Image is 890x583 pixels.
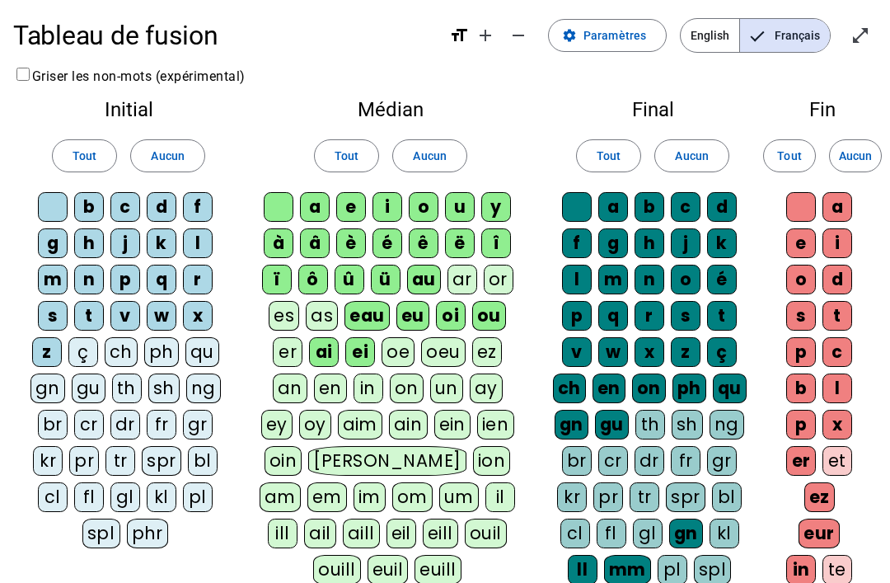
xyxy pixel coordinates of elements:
[430,374,463,403] div: un
[38,228,68,258] div: g
[447,265,477,294] div: ar
[597,519,626,548] div: fl
[671,192,700,222] div: c
[257,100,524,120] h2: Médian
[548,19,667,52] button: Paramètres
[475,26,495,45] mat-icon: add
[675,146,708,166] span: Aucun
[562,28,577,43] mat-icon: settings
[829,139,882,172] button: Aucun
[822,192,852,222] div: a
[268,519,297,548] div: ill
[822,446,852,476] div: et
[786,337,816,367] div: p
[740,19,830,52] span: Français
[386,519,417,548] div: eil
[261,410,293,440] div: ey
[562,265,592,294] div: l
[372,192,402,222] div: i
[74,228,104,258] div: h
[707,192,737,222] div: d
[52,139,117,172] button: Tout
[69,446,99,476] div: pr
[372,228,402,258] div: é
[560,519,590,548] div: cl
[392,482,433,512] div: om
[74,192,104,222] div: b
[371,265,400,294] div: ü
[13,68,246,84] label: Griser les non-mots (expérimental)
[822,337,852,367] div: c
[557,482,587,512] div: kr
[449,26,469,45] mat-icon: format_size
[598,337,628,367] div: w
[632,374,666,403] div: on
[407,265,441,294] div: au
[672,410,703,440] div: sh
[799,519,840,548] div: eur
[38,265,68,294] div: m
[186,374,221,403] div: ng
[110,228,140,258] div: j
[38,410,68,440] div: br
[273,337,302,367] div: er
[439,482,479,512] div: um
[183,265,213,294] div: r
[598,228,628,258] div: g
[73,146,96,166] span: Tout
[421,337,466,367] div: oeu
[484,265,513,294] div: or
[147,228,176,258] div: k
[183,482,213,512] div: pl
[16,68,30,81] input: Griser les non-mots (expérimental)
[822,374,852,403] div: l
[314,139,379,172] button: Tout
[265,446,302,476] div: oin
[786,446,816,476] div: er
[300,228,330,258] div: â
[13,9,436,62] h1: Tableau de fusion
[389,410,428,440] div: ain
[382,337,415,367] div: oe
[635,410,665,440] div: th
[185,337,219,367] div: qu
[304,519,336,548] div: ail
[345,337,375,367] div: ei
[306,301,338,331] div: as
[147,301,176,331] div: w
[713,374,747,403] div: qu
[147,192,176,222] div: d
[344,301,390,331] div: eau
[110,301,140,331] div: v
[635,446,664,476] div: dr
[707,337,737,367] div: ç
[423,519,458,548] div: eill
[183,228,213,258] div: l
[839,146,872,166] span: Aucun
[470,374,503,403] div: ay
[635,337,664,367] div: x
[338,410,383,440] div: aim
[707,446,737,476] div: gr
[481,228,511,258] div: î
[183,410,213,440] div: gr
[434,410,471,440] div: ein
[671,446,700,476] div: fr
[127,519,169,548] div: phr
[314,374,347,403] div: en
[436,301,466,331] div: oi
[562,446,592,476] div: br
[666,482,705,512] div: spr
[583,26,646,45] span: Paramètres
[110,265,140,294] div: p
[844,19,877,52] button: Entrer en plein écran
[707,228,737,258] div: k
[786,410,816,440] div: p
[110,482,140,512] div: gl
[188,446,218,476] div: bl
[336,228,366,258] div: è
[354,374,383,403] div: in
[147,482,176,512] div: kl
[130,139,204,172] button: Aucun
[553,374,586,403] div: ch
